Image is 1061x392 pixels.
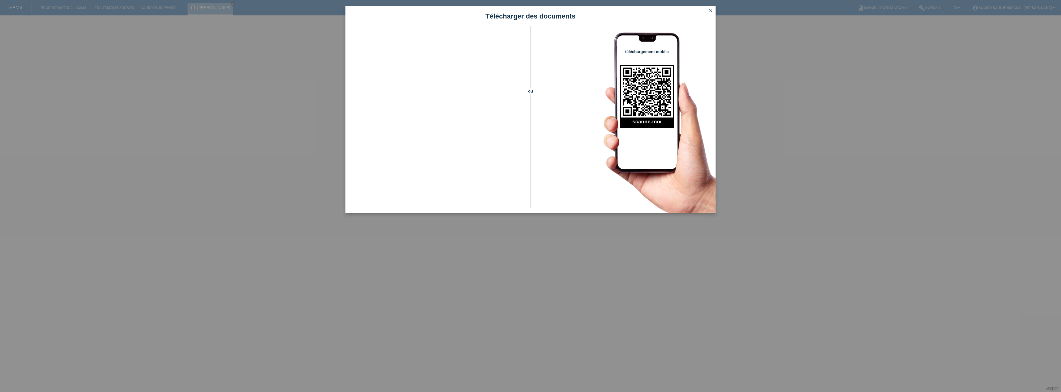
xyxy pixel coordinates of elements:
a: close [707,8,715,15]
h4: téléchargement mobile [620,49,674,54]
h1: Télécharger des documents [345,12,716,20]
span: ou [520,88,541,94]
iframe: Upload [355,42,520,196]
i: close [708,8,713,13]
h2: scanne-moi [620,119,674,128]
